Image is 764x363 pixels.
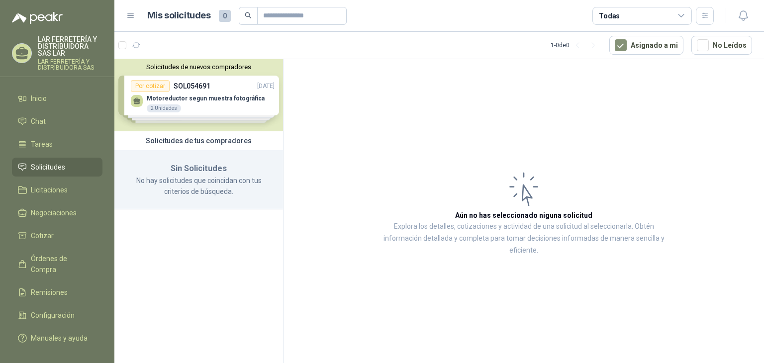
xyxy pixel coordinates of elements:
span: Licitaciones [31,184,68,195]
span: Negociaciones [31,207,77,218]
p: No hay solicitudes que coincidan con tus criterios de búsqueda. [126,175,271,197]
a: Configuración [12,306,102,325]
span: Chat [31,116,46,127]
div: Solicitudes de nuevos compradoresPor cotizarSOL054691[DATE] Motoreductor segun muestra fotográfic... [114,59,283,131]
span: search [245,12,252,19]
a: Manuales y ayuda [12,329,102,348]
a: Inicio [12,89,102,108]
span: Cotizar [31,230,54,241]
a: Chat [12,112,102,131]
a: Solicitudes [12,158,102,177]
span: Manuales y ayuda [31,333,88,344]
a: Negociaciones [12,203,102,222]
span: Remisiones [31,287,68,298]
button: No Leídos [691,36,752,55]
span: 0 [219,10,231,22]
a: Remisiones [12,283,102,302]
h1: Mis solicitudes [147,8,211,23]
div: Todas [599,10,620,21]
img: Logo peakr [12,12,63,24]
p: LAR FERRETERÍA Y DISTRIBUIDORA SAS LAR [38,36,102,57]
h3: Aún no has seleccionado niguna solicitud [455,210,592,221]
h3: Sin Solicitudes [126,162,271,175]
p: LAR FERRETERÍA Y DISTRIBUIDORA SAS [38,59,102,71]
p: Explora los detalles, cotizaciones y actividad de una solicitud al seleccionarla. Obtén informaci... [383,221,665,257]
a: Órdenes de Compra [12,249,102,279]
span: Tareas [31,139,53,150]
span: Órdenes de Compra [31,253,93,275]
span: Inicio [31,93,47,104]
a: Tareas [12,135,102,154]
span: Configuración [31,310,75,321]
div: Solicitudes de tus compradores [114,131,283,150]
div: 1 - 0 de 0 [551,37,601,53]
a: Licitaciones [12,181,102,199]
a: Cotizar [12,226,102,245]
button: Solicitudes de nuevos compradores [118,63,279,71]
button: Asignado a mi [609,36,683,55]
span: Solicitudes [31,162,65,173]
